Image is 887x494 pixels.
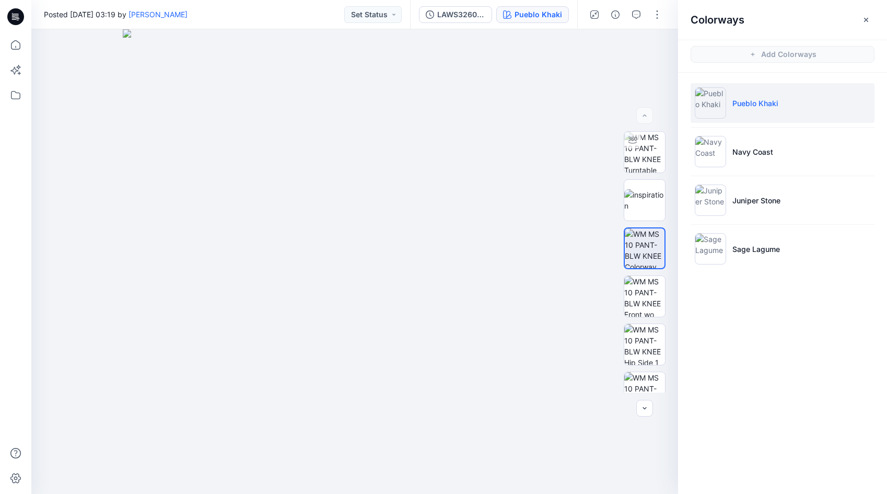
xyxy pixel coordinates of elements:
[732,98,778,109] p: Pueblo Khaki
[732,244,780,255] p: Sage Lagume
[732,146,773,157] p: Navy Coast
[123,29,587,494] img: eyJhbGciOiJIUzI1NiIsImtpZCI6IjAiLCJzbHQiOiJzZXMiLCJ0eXAiOiJKV1QifQ.eyJkYXRhIjp7InR5cGUiOiJzdG9yYW...
[695,136,726,167] img: Navy Coast
[624,132,665,173] img: WM MS 10 PANT-BLW KNEE Turntable with Avatar
[419,6,492,23] button: LAWS3260008_MIXED MEDIA LEGGING
[607,6,624,23] button: Details
[496,6,569,23] button: Pueblo Khaki
[515,9,562,20] div: Pueblo Khaki
[44,9,188,20] span: Posted [DATE] 03:19 by
[129,10,188,19] a: [PERSON_NAME]
[624,372,665,413] img: WM MS 10 PANT-BLW KNEE Back wo Avatar
[624,189,665,211] img: inspiration
[437,9,485,20] div: LAWS3260008_MIXED MEDIA LEGGING
[732,195,780,206] p: Juniper Stone
[691,14,744,26] h2: Colorways
[695,185,726,216] img: Juniper Stone
[624,276,665,317] img: WM MS 10 PANT-BLW KNEE Front wo Avatar
[624,324,665,365] img: WM MS 10 PANT-BLW KNEE Hip Side 1 wo Avatar
[695,87,726,119] img: Pueblo Khaki
[625,228,664,268] img: WM MS 10 PANT-BLW KNEE Colorway wo Avatar
[695,233,726,265] img: Sage Lagume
